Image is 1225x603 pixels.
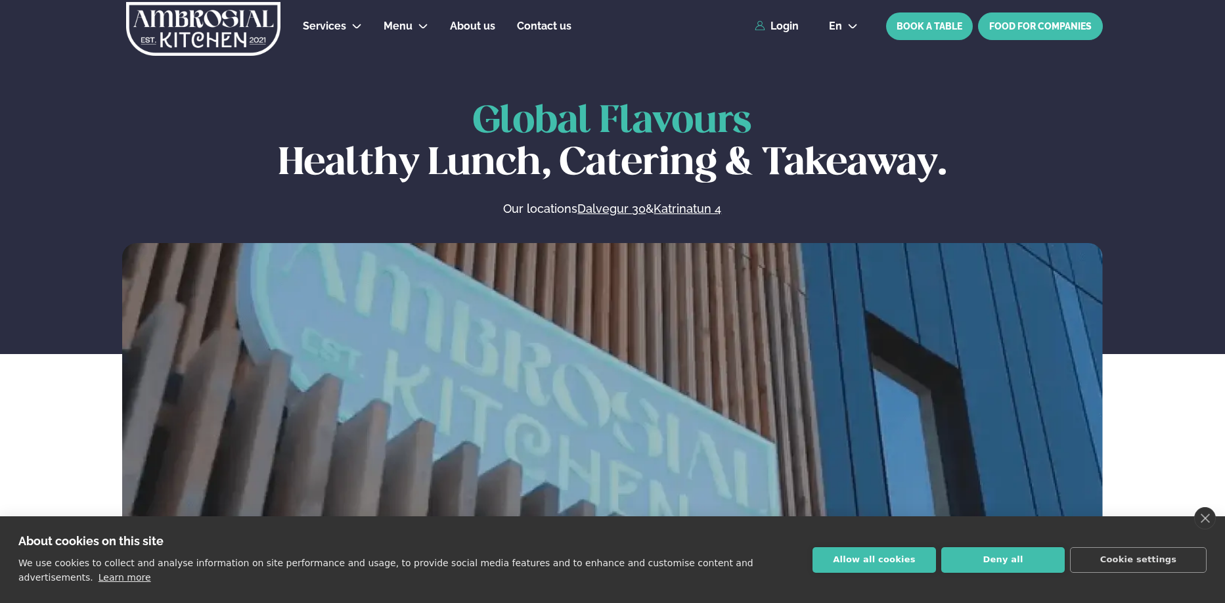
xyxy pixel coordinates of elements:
span: Services [303,20,346,32]
strong: About cookies on this site [18,534,164,548]
img: logo [125,2,282,56]
span: en [829,21,842,32]
button: en [818,21,868,32]
span: About us [450,20,495,32]
a: About us [450,18,495,34]
button: BOOK A TABLE [886,12,973,40]
p: We use cookies to collect and analyse information on site performance and usage, to provide socia... [18,558,753,583]
h1: Healthy Lunch, Catering & Takeaway. [122,101,1103,185]
p: Our locations & [364,201,860,217]
button: Cookie settings [1070,547,1207,573]
a: Services [303,18,346,34]
span: Global Flavours [473,104,751,140]
a: Login [755,20,799,32]
span: Contact us [517,20,571,32]
button: Allow all cookies [813,547,936,573]
a: close [1194,507,1216,529]
span: Menu [384,20,412,32]
a: Katrinatun 4 [654,201,721,217]
a: FOOD FOR COMPANIES [978,12,1103,40]
a: Learn more [99,572,151,583]
a: Dalvegur 30 [577,201,646,217]
a: Menu [384,18,412,34]
a: Contact us [517,18,571,34]
button: Deny all [941,547,1065,573]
